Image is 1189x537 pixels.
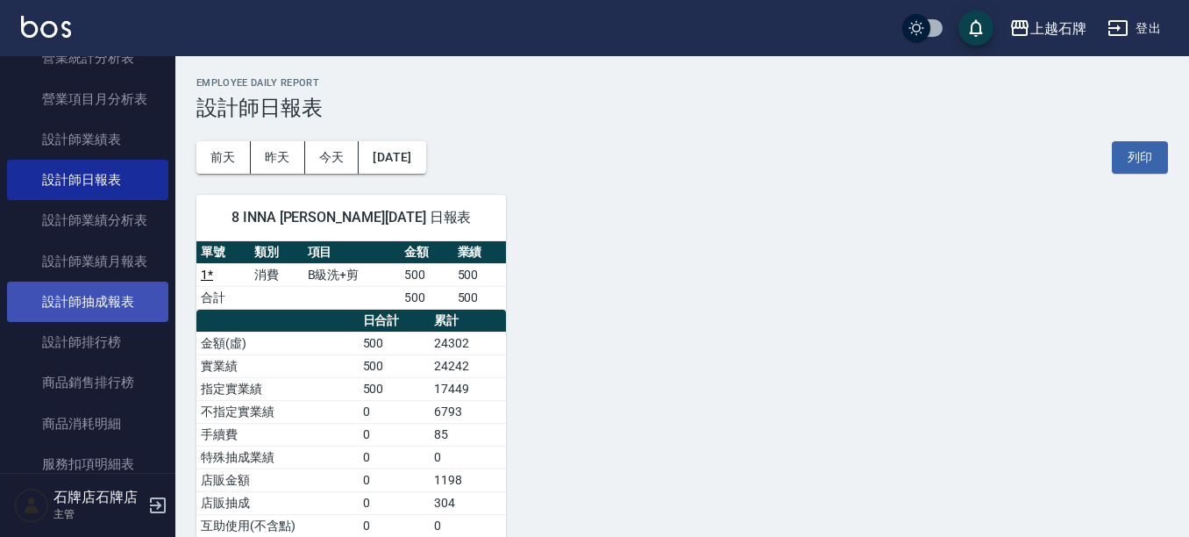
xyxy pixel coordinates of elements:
[14,488,49,523] img: Person
[359,354,430,377] td: 500
[196,354,359,377] td: 實業績
[430,332,506,354] td: 24302
[430,491,506,514] td: 304
[359,423,430,446] td: 0
[217,209,485,226] span: 8 INNA [PERSON_NAME][DATE] 日報表
[196,377,359,400] td: 指定實業績
[21,16,71,38] img: Logo
[400,263,453,286] td: 500
[7,119,168,160] a: 設計師業績表
[7,200,168,240] a: 設計師業績分析表
[7,404,168,444] a: 商品消耗明細
[196,96,1168,120] h3: 設計師日報表
[196,469,359,491] td: 店販金額
[196,241,506,310] table: a dense table
[430,310,506,333] th: 累計
[430,423,506,446] td: 85
[1100,12,1168,45] button: 登出
[7,38,168,78] a: 營業統計分析表
[430,377,506,400] td: 17449
[430,354,506,377] td: 24242
[196,400,359,423] td: 不指定實業績
[53,489,143,506] h5: 石牌店石牌店
[359,310,430,333] th: 日合計
[7,79,168,119] a: 營業項目月分析表
[400,286,453,309] td: 500
[53,506,143,522] p: 主管
[250,241,303,264] th: 類別
[430,469,506,491] td: 1198
[196,77,1168,89] h2: Employee Daily Report
[359,446,430,469] td: 0
[1112,141,1168,174] button: 列印
[196,446,359,469] td: 特殊抽成業績
[359,400,430,423] td: 0
[196,241,250,264] th: 單號
[303,241,400,264] th: 項目
[958,11,993,46] button: save
[196,514,359,537] td: 互助使用(不含點)
[359,469,430,491] td: 0
[251,141,305,174] button: 昨天
[400,241,453,264] th: 金額
[430,400,506,423] td: 6793
[7,362,168,403] a: 商品銷售排行榜
[7,160,168,200] a: 設計師日報表
[7,444,168,484] a: 服務扣項明細表
[7,282,168,322] a: 設計師抽成報表
[196,423,359,446] td: 手續費
[196,141,251,174] button: 前天
[359,491,430,514] td: 0
[359,332,430,354] td: 500
[430,514,506,537] td: 0
[359,377,430,400] td: 500
[7,322,168,362] a: 設計師排行榜
[1002,11,1093,47] button: 上越石牌
[359,141,425,174] button: [DATE]
[305,141,360,174] button: 今天
[196,286,250,309] td: 合計
[7,241,168,282] a: 設計師業績月報表
[303,263,400,286] td: B級洗+剪
[430,446,506,469] td: 0
[196,491,359,514] td: 店販抽成
[196,332,359,354] td: 金額(虛)
[1030,18,1086,39] div: 上越石牌
[359,514,430,537] td: 0
[453,241,507,264] th: 業績
[453,286,507,309] td: 500
[453,263,507,286] td: 500
[250,263,303,286] td: 消費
